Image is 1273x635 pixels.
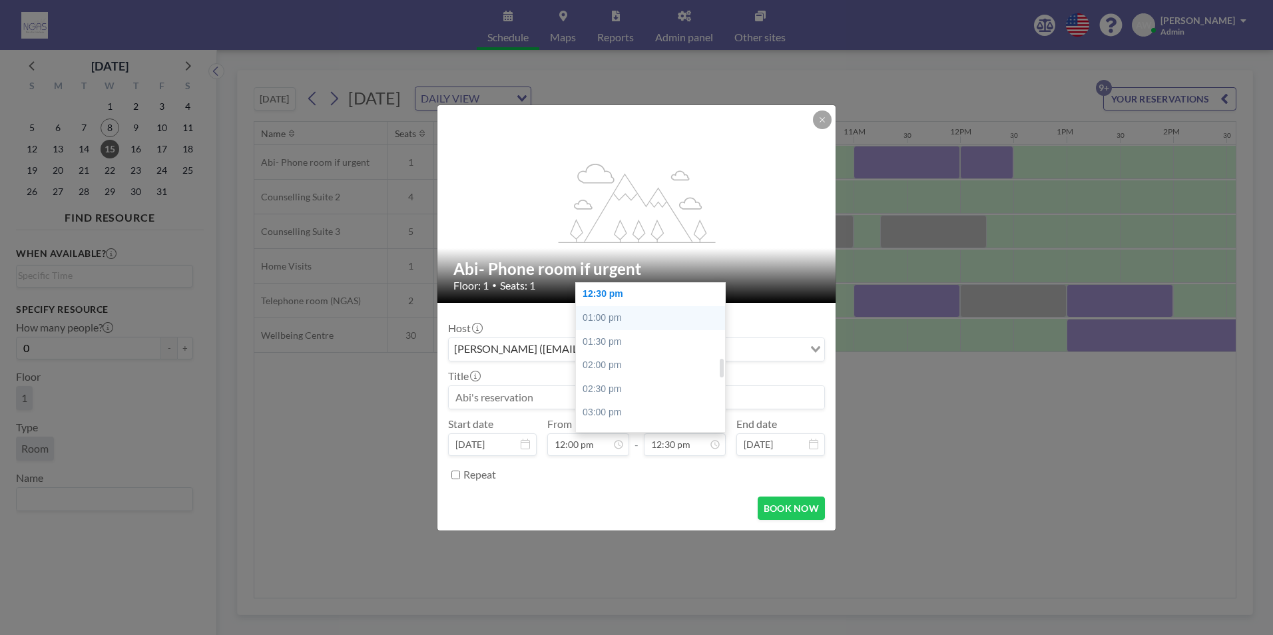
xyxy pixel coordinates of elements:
div: 02:00 pm [576,353,732,377]
label: Repeat [463,468,496,481]
div: Search for option [449,338,824,361]
div: 01:30 pm [576,330,732,354]
span: - [635,422,638,451]
span: Seats: 1 [500,279,535,292]
span: [PERSON_NAME] ([EMAIL_ADDRESS][DOMAIN_NAME]) [451,341,725,358]
h2: Abi- Phone room if urgent [453,259,821,279]
label: End date [736,417,777,431]
span: • [492,280,497,290]
g: flex-grow: 1.2; [559,162,716,242]
button: BOOK NOW [758,497,825,520]
div: 12:30 pm [576,282,732,306]
label: Host [448,321,481,335]
span: Floor: 1 [453,279,489,292]
label: Title [448,369,479,383]
div: 03:30 pm [576,425,732,449]
div: 01:00 pm [576,306,732,330]
input: Search for option [726,341,802,358]
div: 03:00 pm [576,401,732,425]
input: Abi's reservation [449,386,824,409]
label: Start date [448,417,493,431]
div: 02:30 pm [576,377,732,401]
label: From [547,417,572,431]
